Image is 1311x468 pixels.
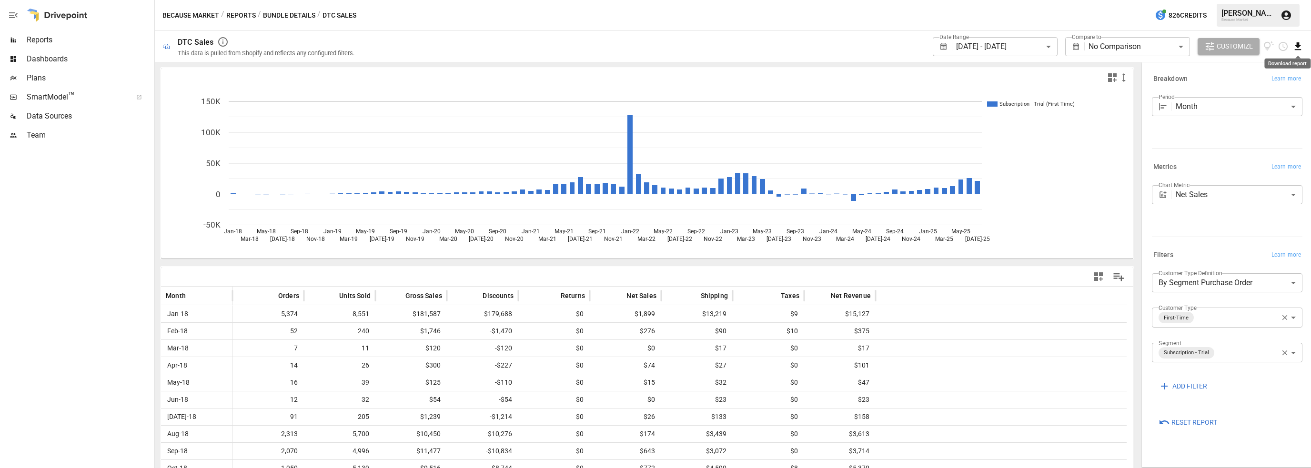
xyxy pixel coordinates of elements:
div: [DATE] - [DATE] [956,37,1057,56]
span: 52 [237,323,299,339]
span: ADD FILTER [1172,380,1207,392]
span: 39 [309,374,371,391]
span: 240 [309,323,371,339]
span: 4,996 [309,443,371,459]
span: $1,239 [380,408,442,425]
text: Jan-19 [323,228,342,235]
span: $13,219 [666,306,728,322]
span: -$1,214 [452,408,514,425]
span: First-Time [1160,312,1192,323]
text: [DATE]-25 [965,236,990,242]
text: [DATE]-24 [866,236,890,242]
h6: Metrics [1153,162,1177,172]
div: / [258,10,261,21]
span: $3,613 [809,426,871,442]
span: 826 Credits [1169,10,1207,21]
span: -$227 [452,357,514,374]
span: $643 [595,443,656,459]
button: Schedule report [1278,41,1289,52]
span: Learn more [1271,74,1301,84]
span: Apr-18 [166,357,227,374]
button: 826Credits [1151,7,1210,24]
text: Jan-23 [720,228,738,235]
span: $0 [737,357,799,374]
span: $17 [666,340,728,357]
span: $300 [380,357,442,374]
span: Data Sources [27,110,152,122]
span: $101 [809,357,871,374]
span: $0 [523,426,585,442]
span: $158 [809,408,871,425]
text: 0 [216,189,221,199]
span: 32 [309,391,371,408]
text: 150K [201,97,221,106]
div: Net Sales [1176,185,1302,204]
text: May-21 [555,228,574,235]
span: $0 [595,340,656,357]
button: Sort [766,289,780,302]
span: -$10,276 [452,426,514,442]
span: 5,374 [237,306,299,322]
span: ™ [68,90,75,102]
span: $0 [523,340,585,357]
span: $125 [380,374,442,391]
span: -$1,470 [452,323,514,339]
span: 8,551 [309,306,371,322]
span: $133 [666,408,728,425]
text: May-19 [356,228,375,235]
button: Sort [612,289,625,302]
span: $276 [595,323,656,339]
label: Period [1159,93,1175,101]
span: $90 [666,323,728,339]
button: Sort [391,289,404,302]
span: $0 [523,357,585,374]
text: Sep-20 [489,228,506,235]
span: $32 [666,374,728,391]
text: [DATE]-20 [469,236,494,242]
span: $174 [595,426,656,442]
span: $0 [523,443,585,459]
span: Taxes [781,291,799,300]
text: Mar-23 [737,236,755,242]
span: Units Sold [339,291,371,300]
span: Discounts [483,291,514,300]
text: Sep-22 [687,228,705,235]
span: -$120 [452,340,514,357]
button: Reports [226,10,256,21]
div: By Segment Purchase Order [1152,273,1302,292]
span: -$54 [452,391,514,408]
span: 14 [237,357,299,374]
span: Net Sales [626,291,656,300]
text: May-22 [654,228,673,235]
span: Jun-18 [166,391,227,408]
text: [DATE]-23 [766,236,791,242]
span: $0 [737,391,799,408]
span: $15 [595,374,656,391]
span: Shipping [701,291,728,300]
label: Customer Type Definition [1159,269,1222,277]
span: $1,746 [380,323,442,339]
button: View documentation [1263,38,1274,55]
text: Sep-21 [588,228,606,235]
div: Because Market [1221,18,1275,22]
text: [DATE]-22 [667,236,692,242]
text: Mar-24 [836,236,854,242]
text: Jan-22 [621,228,639,235]
span: 205 [309,408,371,425]
span: $23 [809,391,871,408]
text: Mar-19 [340,236,358,242]
span: [DATE]-18 [166,408,227,425]
span: $27 [666,357,728,374]
span: 5,700 [309,426,371,442]
text: Nov-24 [902,236,920,242]
span: $120 [380,340,442,357]
text: Nov-20 [505,236,524,242]
span: -$179,688 [452,306,514,322]
button: Sort [817,289,830,302]
text: [DATE]-18 [270,236,295,242]
span: $0 [737,374,799,391]
text: May-24 [852,228,871,235]
span: $11,477 [380,443,442,459]
text: May-18 [257,228,276,235]
button: Bundle Details [263,10,315,21]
